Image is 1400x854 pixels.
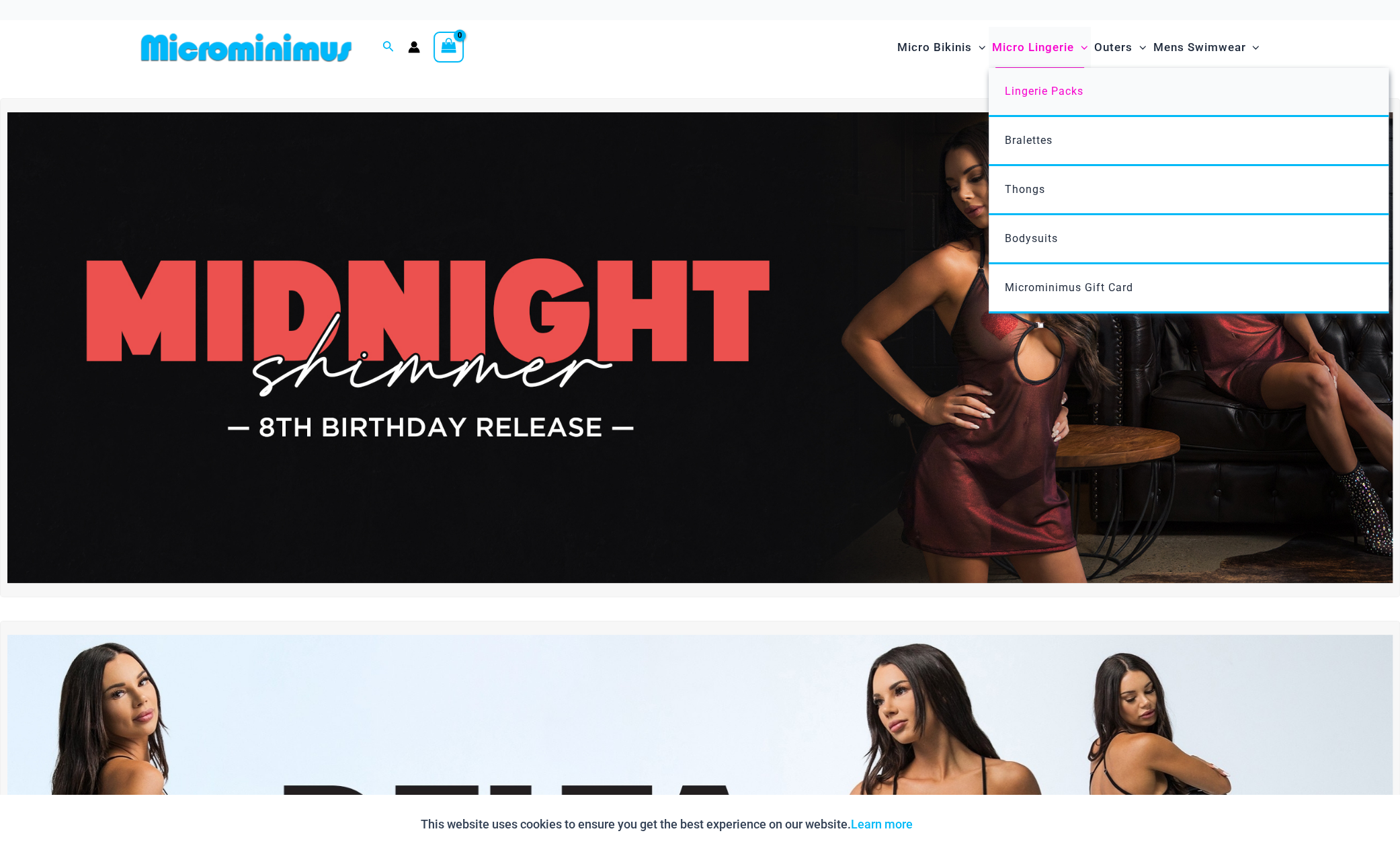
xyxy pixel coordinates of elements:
[851,817,913,831] a: Learn more
[992,30,1074,65] span: Micro Lingerie
[136,32,357,63] img: MM SHOP LOGO FLAT
[989,215,1389,264] a: Bodysuits
[421,814,913,834] p: This website uses cookies to ensure you get the best experience on our website.
[894,27,989,68] a: Micro BikinisMenu ToggleMenu Toggle
[989,166,1389,215] a: Thongs
[892,25,1265,70] nav: Site Navigation
[408,41,420,53] a: Account icon link
[1005,134,1053,147] span: Bralettes
[1005,281,1133,294] span: Microminimus Gift Card
[1153,30,1245,65] span: Mens Swimwear
[434,32,464,63] a: View Shopping Cart, empty
[1149,27,1262,68] a: Mens SwimwearMenu ToggleMenu Toggle
[989,264,1389,313] a: Microminimus Gift Card
[989,68,1389,117] a: Lingerie Packs
[897,30,972,65] span: Micro Bikinis
[1074,30,1087,65] span: Menu Toggle
[989,27,1091,68] a: Micro LingerieMenu ToggleMenu Toggle
[972,30,985,65] span: Menu Toggle
[1245,30,1259,65] span: Menu Toggle
[989,117,1389,166] a: Bralettes
[1091,27,1149,68] a: OutersMenu ToggleMenu Toggle
[923,808,980,841] button: Accept
[1005,232,1058,245] span: Bodysuits
[1005,85,1083,98] span: Lingerie Packs
[1133,30,1146,65] span: Menu Toggle
[7,112,1393,583] img: Midnight Shimmer Red Dress
[1094,30,1133,65] span: Outers
[382,39,395,56] a: Search icon link
[1005,183,1045,196] span: Thongs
